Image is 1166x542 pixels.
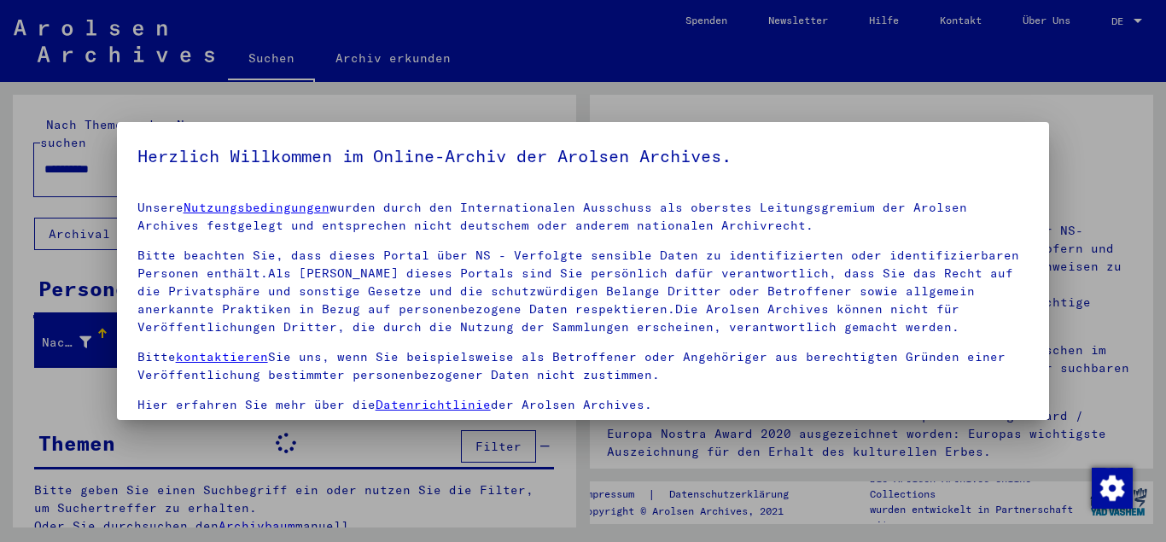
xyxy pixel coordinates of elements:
[137,247,1029,336] p: Bitte beachten Sie, dass dieses Portal über NS - Verfolgte sensible Daten zu identifizierten oder...
[137,199,1029,235] p: Unsere wurden durch den Internationalen Ausschuss als oberstes Leitungsgremium der Arolsen Archiv...
[1092,468,1133,509] img: Zustimmung ändern
[137,348,1029,384] p: Bitte Sie uns, wenn Sie beispielsweise als Betroffener oder Angehöriger aus berechtigten Gründen ...
[376,397,491,412] a: Datenrichtlinie
[137,143,1029,170] h5: Herzlich Willkommen im Online-Archiv der Arolsen Archives.
[176,349,268,364] a: kontaktieren
[184,200,329,215] a: Nutzungsbedingungen
[137,396,1029,414] p: Hier erfahren Sie mehr über die der Arolsen Archives.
